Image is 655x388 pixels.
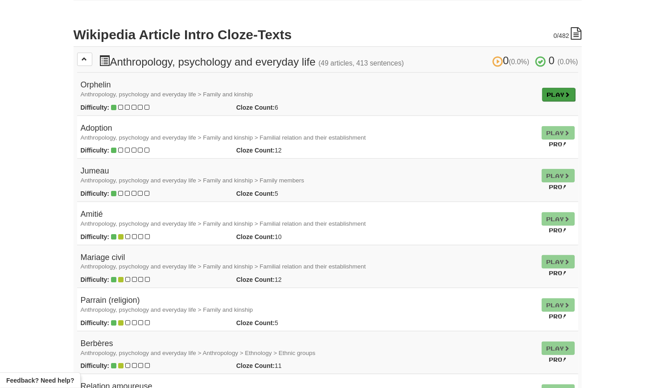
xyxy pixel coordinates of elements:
[549,356,567,363] small: Pro!
[230,275,346,284] div: 12
[81,276,110,283] strong: Difficulty:
[81,190,110,197] strong: Difficulty:
[549,54,555,66] span: 0
[230,189,346,198] div: 5
[549,313,567,319] small: Pro!
[553,32,557,39] span: 0
[81,339,535,357] h4: Berbères
[230,103,346,112] div: 6
[236,233,275,240] strong: Cloze Count:
[81,147,110,154] strong: Difficulty:
[492,54,532,66] span: 0
[81,220,366,227] small: Anthropology, psychology and everyday life > Family and kinship > Familial relation and their est...
[99,55,578,68] h3: Anthropology, psychology and everyday life
[542,88,575,101] a: Play
[6,376,74,385] span: Open feedback widget
[236,104,275,111] strong: Cloze Count:
[549,270,567,276] small: Pro!
[558,58,578,66] small: (0.0%)
[236,276,275,283] strong: Cloze Count:
[549,184,567,190] small: Pro!
[81,306,253,313] small: Anthropology, psychology and everyday life > Family and kinship
[318,59,404,67] small: (49 articles, 413 sentences)
[81,253,535,271] h4: Mariage civil
[81,319,110,326] strong: Difficulty:
[230,361,346,370] div: 11
[230,146,346,155] div: 12
[81,167,535,185] h4: Jumeau
[230,318,346,327] div: 5
[549,141,567,147] small: Pro!
[81,263,366,270] small: Anthropology, psychology and everyday life > Family and kinship > Familial relation and their est...
[81,177,305,184] small: Anthropology, psychology and everyday life > Family and kinship > Family members
[81,210,535,228] h4: Amitié
[236,362,275,369] strong: Cloze Count:
[549,227,567,233] small: Pro!
[81,134,366,141] small: Anthropology, psychology and everyday life > Family and kinship > Familial relation and their est...
[81,362,110,369] strong: Difficulty:
[553,27,581,40] div: /482
[81,350,316,356] small: Anthropology, psychology and everyday life > Anthropology > Ethnology > Ethnic groups
[509,58,529,66] small: (0.0%)
[236,319,275,326] strong: Cloze Count:
[81,296,535,314] h4: Parrain (religion)
[81,124,535,142] h4: Adoption
[236,190,275,197] strong: Cloze Count:
[236,147,275,154] strong: Cloze Count:
[81,91,253,98] small: Anthropology, psychology and everyday life > Family and kinship
[81,233,110,240] strong: Difficulty:
[81,81,535,99] h4: Orphelin
[230,232,346,241] div: 10
[81,104,110,111] strong: Difficulty:
[74,27,582,42] h2: Wikipedia Article Intro Cloze-Texts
